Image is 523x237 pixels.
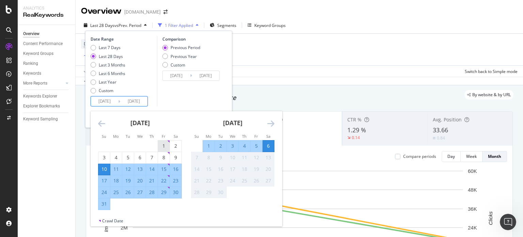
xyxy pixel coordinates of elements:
div: Previous Year [162,54,200,59]
td: Selected. Monday, September 1, 2025 [203,140,215,152]
small: Tu [218,134,223,139]
div: 26 [251,177,262,184]
button: Emoji picker [11,185,16,190]
button: Apply [81,66,101,77]
div: 15 [158,166,170,173]
td: Choose Thursday, August 7, 2025 as your check-in date. It’s available. [146,152,158,163]
div: arrow-right-arrow-left [163,10,168,14]
td: Selected. Monday, August 11, 2025 [110,163,122,175]
div: 2 [170,143,181,149]
div: 17 [98,177,110,184]
button: Gif picker [21,185,27,190]
td: Not available. Sunday, September 7, 2025 [191,152,203,163]
div: 11 [110,166,122,173]
div: 18 [239,166,250,173]
a: Overview [23,30,70,38]
div: Keywords Explorer [23,93,57,100]
td: Not available. Wednesday, September 10, 2025 [227,152,239,163]
div: 25 [110,189,122,196]
div: Custom [99,88,113,93]
text: 2M [121,225,128,231]
td: Not available. Tuesday, September 23, 2025 [215,175,227,187]
div: 5 [251,143,262,149]
button: Last 28 DaysvsPrev. Period [81,20,149,31]
td: Not available. Tuesday, September 16, 2025 [215,163,227,175]
button: Send a message… [117,182,128,193]
td: Not available. Sunday, September 14, 2025 [191,163,203,175]
button: Keyword Groups [245,20,288,31]
div: 20 [263,166,274,173]
div: Custom [162,62,200,68]
div: 1 [158,143,170,149]
div: 24 [98,189,110,196]
div: Keywords [23,70,41,77]
div: 1 [203,143,215,149]
div: Close [120,3,132,15]
div: 27 [263,177,274,184]
div: 11 [239,154,250,161]
small: Mo [113,134,119,139]
div: 3 [98,154,110,161]
td: Selected as start date. Sunday, August 10, 2025 [98,163,110,175]
div: 4 [239,143,250,149]
td: Selected. Thursday, August 14, 2025 [146,163,158,175]
img: Profile image for Renaud [19,4,30,15]
td: Selected. Wednesday, August 13, 2025 [134,163,146,175]
strong: [DATE] [130,119,150,127]
div: Day [447,153,455,159]
div: Last 6 Months [91,71,125,76]
div: 22 [158,177,170,184]
div: Ranking [23,60,38,67]
div: Well, as far as I'm concerned, I do not have an error regarding the same behaviour — clicking/sel... [11,8,106,74]
div: Previous Period [162,45,200,50]
div: 25 [239,177,250,184]
div: 7 [146,154,158,161]
h1: [PERSON_NAME] [33,3,77,9]
div: 9 [170,154,181,161]
div: Comparison [162,36,222,42]
td: Selected. Wednesday, September 3, 2025 [227,140,239,152]
button: Start recording [43,185,49,190]
div: Switch back to Simple mode [465,69,518,74]
td: Not available. Thursday, September 11, 2025 [239,152,251,163]
div: 6 [134,154,146,161]
td: Selected. Saturday, August 23, 2025 [170,175,182,187]
div: 19 [122,177,134,184]
div: Last Year [99,79,116,85]
div: 17 [227,166,238,173]
iframe: Intercom live chat [500,214,516,230]
td: Selected. Thursday, August 28, 2025 [146,187,158,198]
td: Selected. Friday, September 5, 2025 [251,140,263,152]
textarea: Message… [6,171,130,182]
div: Overview [81,5,122,17]
td: Choose Friday, August 8, 2025 as your check-in date. It’s available. [158,152,170,163]
div: Explorer Bookmarks [23,103,60,110]
small: Mo [206,134,211,139]
div: 29 [203,189,215,196]
td: Selected. Saturday, August 30, 2025 [170,187,182,198]
div: 30 [170,189,181,196]
div: RealKeywords [23,11,70,19]
div: 24 [227,177,238,184]
div: 18 [110,177,122,184]
span: vs Prev. Period [114,23,141,28]
div: Content Performance [23,40,63,47]
button: go back [4,3,17,16]
a: Ranking [23,60,70,67]
div: 5 [122,154,134,161]
text: 48K [468,187,477,193]
div: 13 [134,166,146,173]
td: Not available. Sunday, September 21, 2025 [191,175,203,187]
div: 12 [251,154,262,161]
div: Last 3 Months [99,62,125,68]
div: Last 7 Days [91,45,125,50]
div: 8 [158,154,170,161]
div: Last 28 Days [91,54,125,59]
button: Home [107,3,120,16]
td: Not available. Saturday, September 20, 2025 [263,163,274,175]
td: Selected. Tuesday, August 19, 2025 [122,175,134,187]
div: [DOMAIN_NAME] [124,9,161,15]
div: Last Year [91,79,125,85]
div: 6 [263,143,274,149]
div: Crawl Date [102,218,123,224]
